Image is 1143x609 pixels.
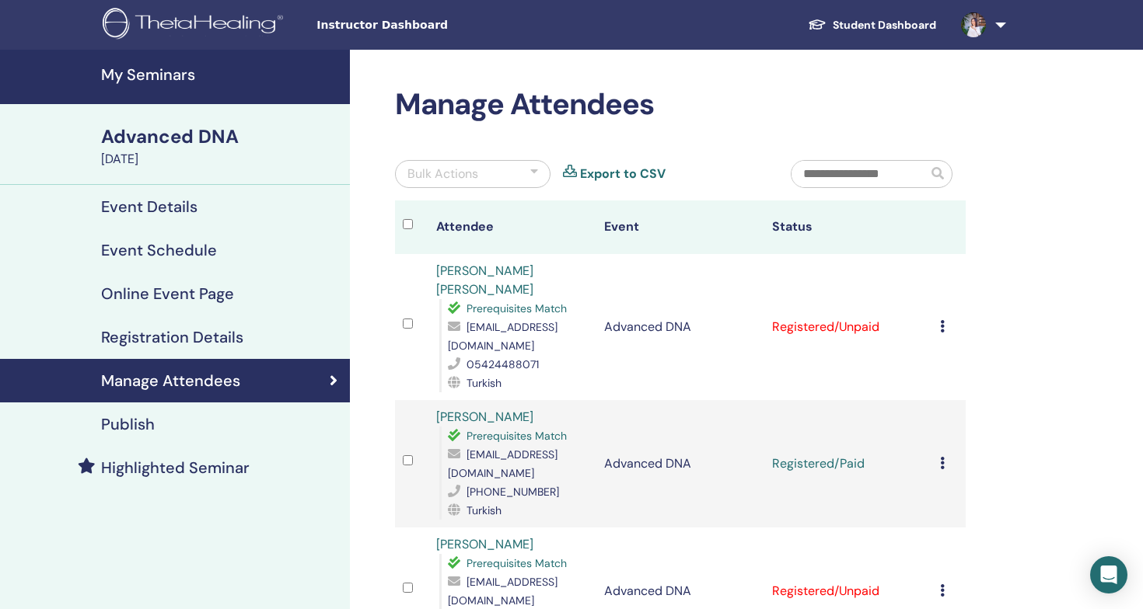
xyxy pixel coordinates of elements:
[467,429,567,443] span: Prerequisites Match
[101,328,243,346] h4: Registration Details
[92,124,350,169] a: Advanced DNA[DATE]
[795,11,949,40] a: Student Dashboard
[395,87,966,123] h2: Manage Attendees
[101,241,217,259] h4: Event Schedule
[448,320,558,353] span: [EMAIL_ADDRESS][DOMAIN_NAME]
[467,485,559,499] span: [PHONE_NUMBER]
[808,18,827,31] img: graduation-cap-white.svg
[436,409,533,425] a: [PERSON_NAME]
[101,415,155,433] h4: Publish
[436,536,533,552] a: [PERSON_NAME]
[101,458,250,477] h4: Highlighted Seminar
[436,263,533,298] a: [PERSON_NAME] [PERSON_NAME]
[448,447,558,480] span: [EMAIL_ADDRESS][DOMAIN_NAME]
[103,8,288,43] img: logo.png
[101,197,197,216] h4: Event Details
[1090,556,1127,593] div: Open Intercom Messenger
[407,165,478,183] div: Bulk Actions
[428,200,596,254] th: Attendee
[101,150,341,169] div: [DATE]
[580,165,666,183] a: Export to CSV
[101,65,341,84] h4: My Seminars
[101,284,234,303] h4: Online Event Page
[101,124,341,150] div: Advanced DNA
[467,556,567,570] span: Prerequisites Match
[467,301,567,315] span: Prerequisites Match
[467,357,539,371] span: 05424488071
[101,371,240,390] h4: Manage Attendees
[448,575,558,607] span: [EMAIL_ADDRESS][DOMAIN_NAME]
[764,200,932,254] th: Status
[316,17,550,33] span: Instructor Dashboard
[596,400,764,527] td: Advanced DNA
[596,200,764,254] th: Event
[467,503,502,517] span: Turkish
[961,12,986,37] img: default.jpg
[596,254,764,400] td: Advanced DNA
[467,376,502,390] span: Turkish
